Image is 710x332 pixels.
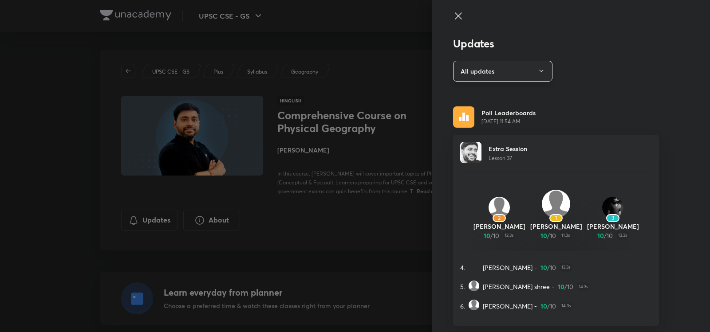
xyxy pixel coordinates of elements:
[503,231,515,240] span: 12.3s
[489,197,510,218] img: Avatar
[460,142,481,163] img: Avatar
[460,263,465,272] span: 4.
[542,190,570,218] img: Avatar
[460,282,465,291] span: 5.
[560,263,572,272] span: 13.3s
[469,300,479,310] img: Avatar
[540,263,547,272] span: 10
[453,106,474,128] img: rescheduled
[550,231,556,240] span: 10
[547,231,550,240] span: /
[602,197,623,218] img: Avatar
[560,301,572,311] span: 14.3s
[567,282,573,291] span: 10
[540,231,547,240] span: 10
[483,282,554,291] span: [PERSON_NAME] shree -
[558,282,564,291] span: 10
[453,37,659,50] h3: Updates
[547,301,550,311] span: /
[469,281,479,291] img: Avatar
[483,263,537,272] span: [PERSON_NAME] -
[489,144,527,153] p: Extra Session
[604,231,607,240] span: /
[550,263,556,272] span: 10
[471,222,528,231] p: [PERSON_NAME]
[469,262,479,272] img: Avatar
[549,214,563,222] div: 1
[584,222,641,231] p: [PERSON_NAME]
[453,61,552,82] button: All updates
[597,231,604,240] span: 10
[493,214,506,222] div: 2
[564,282,567,291] span: /
[547,263,550,272] span: /
[493,231,499,240] span: 10
[460,301,465,311] span: 6.
[607,231,613,240] span: 10
[606,214,619,222] div: 3
[560,231,572,240] span: 11.3s
[481,117,536,125] span: [DATE] 11:54 AM
[577,282,590,291] span: 14.3s
[550,301,556,311] span: 10
[484,231,490,240] span: 10
[483,301,537,311] span: [PERSON_NAME] -
[616,231,629,240] span: 13.3s
[540,301,547,311] span: 10
[528,222,584,231] p: [PERSON_NAME]
[490,231,493,240] span: /
[489,155,512,161] span: Lesson 37
[481,108,536,117] p: Poll Leaderboards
